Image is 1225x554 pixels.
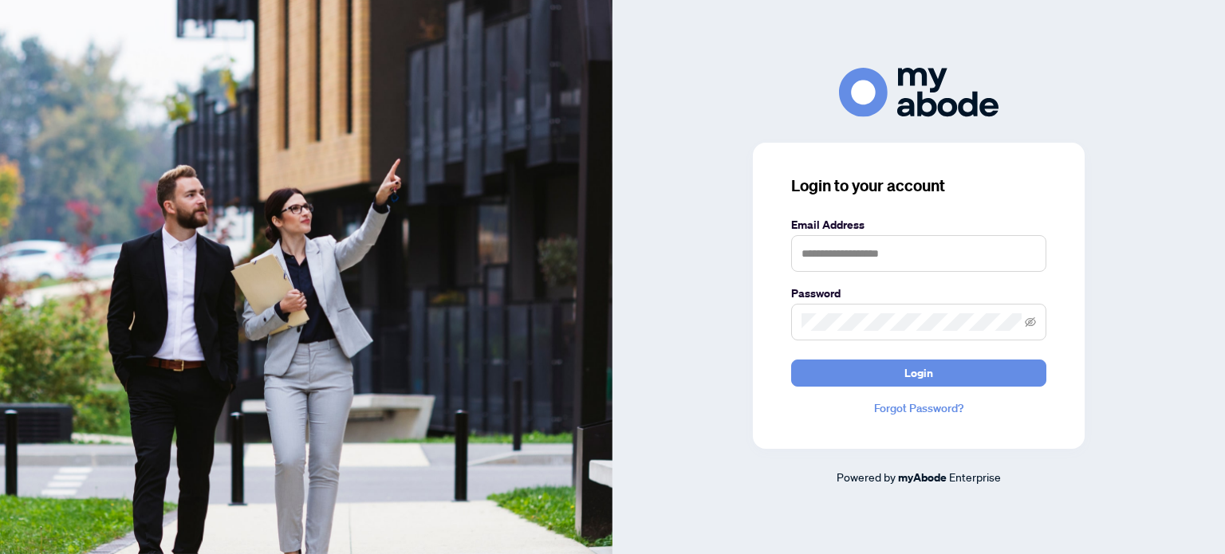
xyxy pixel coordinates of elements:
[791,285,1046,302] label: Password
[791,360,1046,387] button: Login
[1025,316,1036,328] span: eye-invisible
[791,399,1046,417] a: Forgot Password?
[949,470,1001,484] span: Enterprise
[898,469,947,486] a: myAbode
[839,68,999,116] img: ma-logo
[904,360,933,386] span: Login
[791,216,1046,234] label: Email Address
[791,175,1046,197] h3: Login to your account
[837,470,896,484] span: Powered by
